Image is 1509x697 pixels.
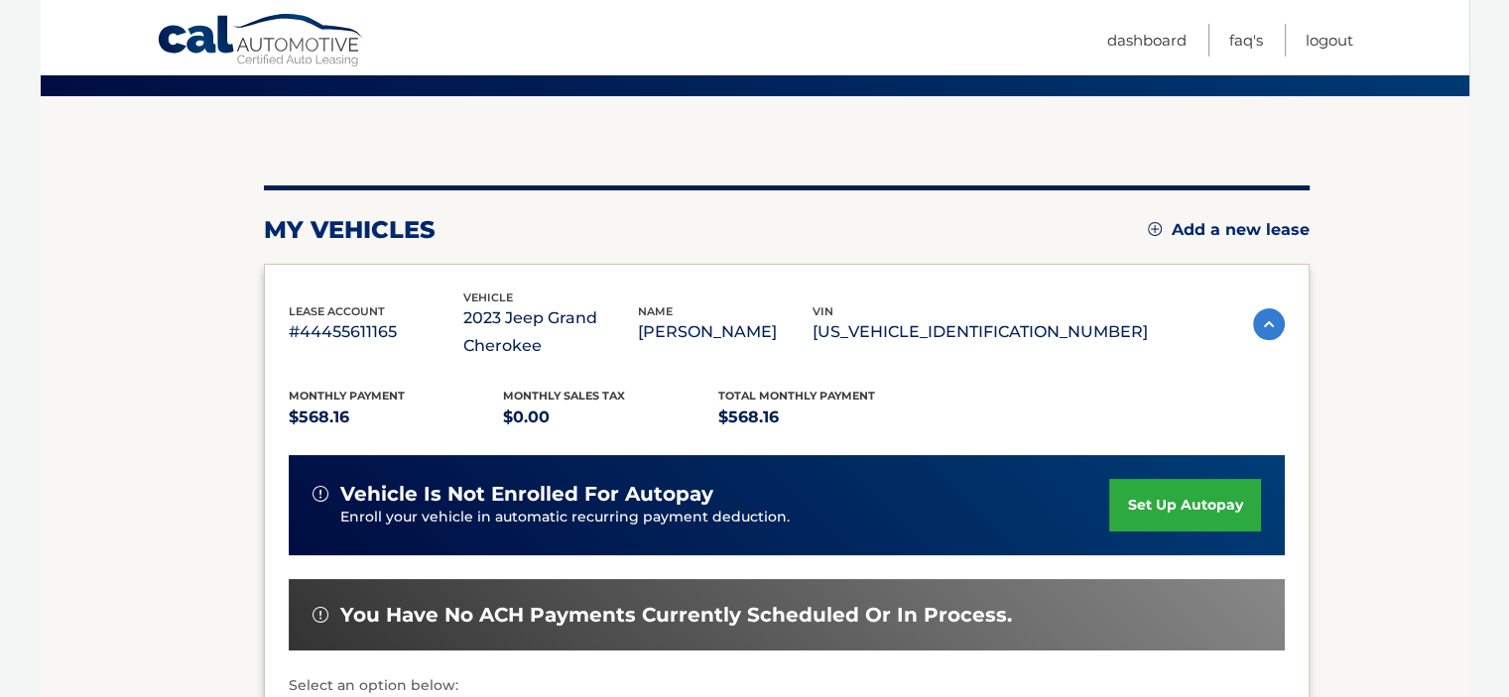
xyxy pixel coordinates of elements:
img: alert-white.svg [313,486,328,502]
span: Monthly Payment [289,389,405,403]
img: alert-white.svg [313,607,328,623]
img: add.svg [1148,222,1162,236]
img: accordion-active.svg [1253,308,1285,340]
p: $568.16 [289,404,504,431]
h2: my vehicles [264,215,436,245]
span: vin [813,304,833,318]
p: [PERSON_NAME] [638,318,813,346]
span: vehicle [463,290,513,304]
span: Monthly sales Tax [503,389,625,403]
p: $0.00 [503,404,718,431]
p: #44455611165 [289,318,463,346]
a: Add a new lease [1148,220,1310,240]
a: FAQ's [1229,24,1263,57]
span: name [638,304,673,318]
span: lease account [289,304,385,318]
a: Logout [1306,24,1353,57]
p: $568.16 [718,404,934,431]
p: 2023 Jeep Grand Cherokee [463,304,638,360]
span: You have no ACH payments currently scheduled or in process. [340,603,1012,628]
a: set up autopay [1109,479,1260,531]
span: vehicle is not enrolled for autopay [340,482,713,507]
a: Cal Automotive [157,13,365,70]
p: Enroll your vehicle in automatic recurring payment deduction. [340,507,1110,528]
a: Dashboard [1107,24,1187,57]
span: Total Monthly Payment [718,389,875,403]
p: [US_VEHICLE_IDENTIFICATION_NUMBER] [813,318,1148,346]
